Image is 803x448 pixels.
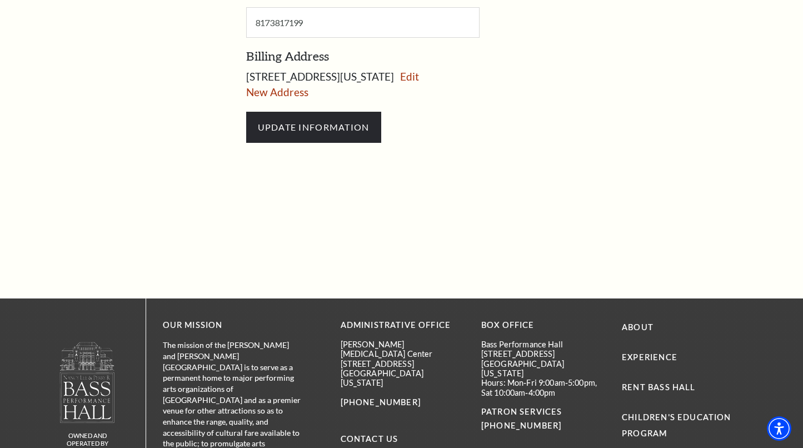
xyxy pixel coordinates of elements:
p: PATRON SERVICES [PHONE_NUMBER] [481,405,605,433]
p: [STREET_ADDRESS] [481,349,605,359]
a: Contact Us [341,434,398,444]
p: [GEOGRAPHIC_DATA][US_STATE] [481,359,605,379]
span: [STREET_ADDRESS][US_STATE] [246,70,394,83]
p: BOX OFFICE [481,318,605,332]
p: [GEOGRAPHIC_DATA][US_STATE] [341,369,465,388]
a: Children's Education Program [622,412,731,438]
img: owned and operated by Performing Arts Fort Worth, A NOT-FOR-PROFIT 501(C)3 ORGANIZATION [59,341,116,423]
p: OUR MISSION [163,318,302,332]
input: Phone [246,7,480,38]
p: [PERSON_NAME][MEDICAL_DATA] Center [341,340,465,359]
a: Experience [622,352,677,362]
a: About [622,322,654,332]
a: Rent Bass Hall [622,382,695,392]
p: [PHONE_NUMBER] [341,396,465,410]
input: Button [246,112,381,143]
a: New Address [246,86,308,98]
p: Bass Performance Hall [481,340,605,349]
h3: Billing Address [246,49,738,63]
p: Hours: Mon-Fri 9:00am-5:00pm, Sat 10:00am-4:00pm [481,378,605,397]
p: Administrative Office [341,318,465,332]
a: Edit [400,70,419,83]
p: [STREET_ADDRESS] [341,359,465,369]
div: Accessibility Menu [767,416,791,441]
